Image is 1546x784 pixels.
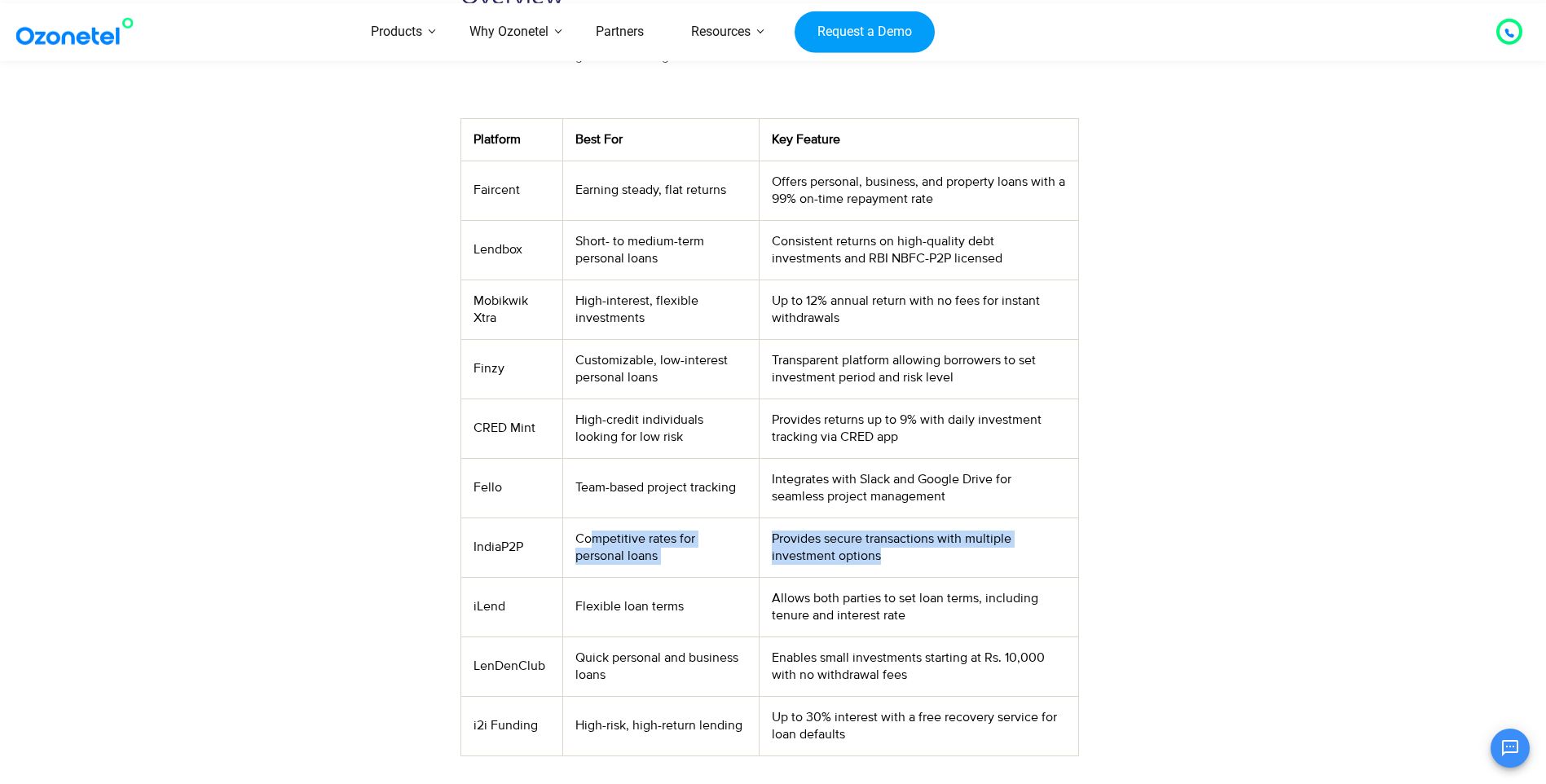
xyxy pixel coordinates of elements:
[446,3,572,61] a: Why Ozonetel
[460,220,562,280] td: Lendbox
[760,636,1078,696] td: Enables small investments starting at Rs. 10,000 with no withdrawal fees
[460,518,562,577] td: IndiaP2P
[760,339,1078,399] td: Transparent platform allowing borrowers to set investment period and risk level
[760,458,1078,518] td: Integrates with Slack and Google Drive for seamless project management
[460,577,562,636] td: iLend
[760,518,1078,577] td: Provides secure transactions with multiple investment options
[563,339,760,399] td: Customizable, low-interest personal loans
[563,118,760,161] th: Best For
[760,696,1078,755] td: Up to 30% interest with a free recovery service for loan defaults
[563,220,760,280] td: Short- to medium-term personal loans
[667,3,774,61] a: Resources
[563,577,760,636] td: Flexible loan terms
[795,11,934,53] a: Request a Demo
[563,518,760,577] td: Competitive rates for personal loans
[347,3,446,61] a: Products
[1491,729,1530,768] button: Open chat
[460,118,562,161] th: Platform
[572,3,667,61] a: Partners
[460,399,562,458] td: CRED Mint
[760,118,1078,161] th: Key Feature
[460,280,562,339] td: Mobikwik Xtra
[760,220,1078,280] td: Consistent returns on high-quality debt investments and RBI NBFC-P2P licensed
[563,636,760,696] td: Quick personal and business loans
[760,280,1078,339] td: Up to 12% annual return with no fees for instant withdrawals
[563,696,760,755] td: High-risk, high-return lending
[460,696,562,755] td: i2i Funding
[563,280,760,339] td: High-interest, flexible investments
[563,399,760,458] td: High-credit individuals looking for low risk
[460,339,562,399] td: Finzy
[760,161,1078,220] td: Offers personal, business, and property loans with a 99% on-time repayment rate
[460,161,562,220] td: Faircent
[460,458,562,518] td: Fello
[760,577,1078,636] td: Allows both parties to set loan terms, including tenure and interest rate
[760,399,1078,458] td: Provides returns up to 9% with daily investment tracking via CRED app
[563,161,760,220] td: Earning steady, flat returns
[563,458,760,518] td: Team-based project tracking
[460,636,562,696] td: LenDenClub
